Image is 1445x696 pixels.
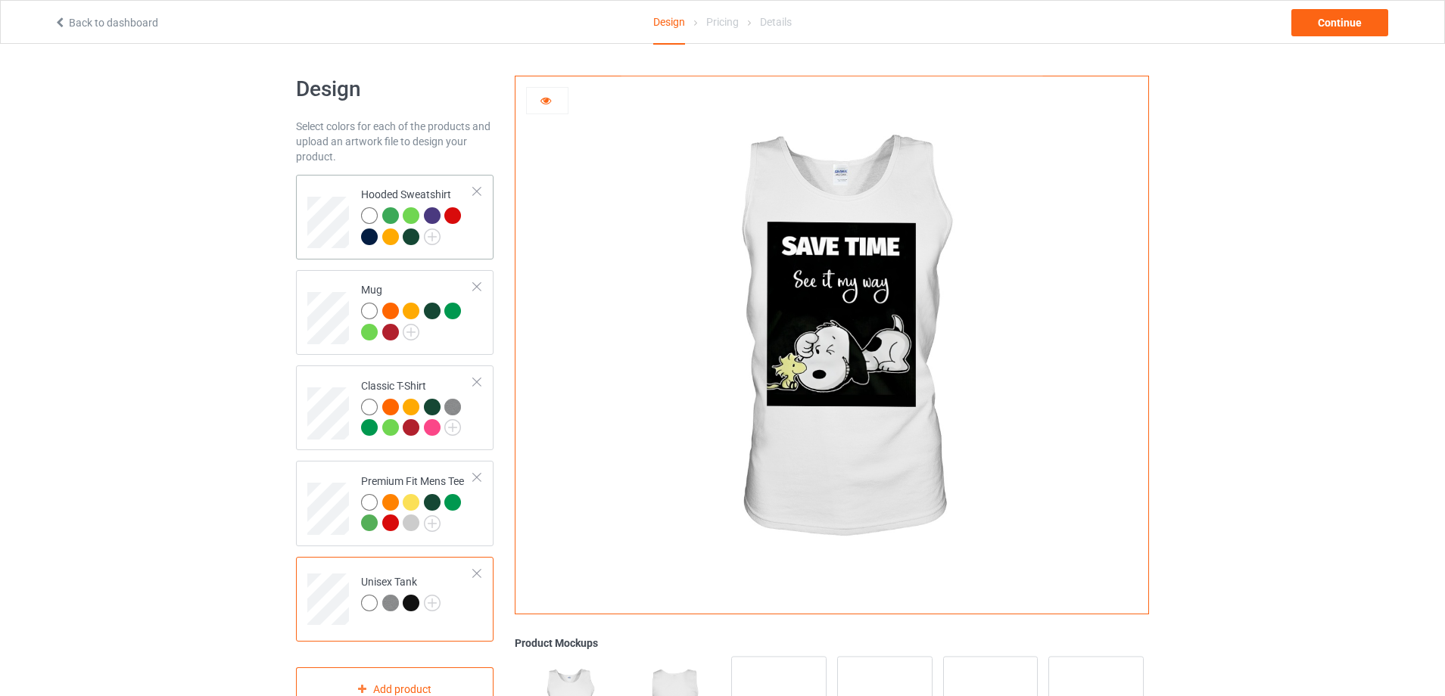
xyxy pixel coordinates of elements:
div: Classic T-Shirt [296,365,494,450]
div: Mug [296,270,494,355]
div: Hooded Sweatshirt [296,175,494,259]
div: Hooded Sweatshirt [361,187,474,244]
div: Classic T-Shirt [361,378,474,435]
div: Unisex Tank [296,557,494,642]
a: Back to dashboard [54,17,158,29]
div: Select colors for each of the products and upload an artwork file to design your product. [296,119,494,164]
div: Details [760,1,792,43]
div: Premium Fit Mens Tee [296,461,494,545]
img: svg+xml;base64,PD94bWwgdmVyc2lvbj0iMS4wIiBlbmNvZGluZz0iVVRGLTgiPz4KPHN2ZyB3aWR0aD0iMjJweCIgaGVpZ2... [424,595,441,611]
img: svg+xml;base64,PD94bWwgdmVyc2lvbj0iMS4wIiBlbmNvZGluZz0iVVRGLTgiPz4KPHN2ZyB3aWR0aD0iMjJweCIgaGVpZ2... [424,228,441,245]
div: Continue [1291,9,1388,36]
img: svg+xml;base64,PD94bWwgdmVyc2lvbj0iMS4wIiBlbmNvZGluZz0iVVRGLTgiPz4KPHN2ZyB3aWR0aD0iMjJweCIgaGVpZ2... [444,419,461,436]
img: heather_texture.png [382,595,399,611]
img: heather_texture.png [444,399,461,415]
div: Unisex Tank [361,574,441,611]
img: svg+xml;base64,PD94bWwgdmVyc2lvbj0iMS4wIiBlbmNvZGluZz0iVVRGLTgiPz4KPHN2ZyB3aWR0aD0iMjJweCIgaGVpZ2... [403,324,419,340]
div: Product Mockups [515,635,1149,651]
div: Premium Fit Mens Tee [361,474,474,530]
img: svg+xml;base64,PD94bWwgdmVyc2lvbj0iMS4wIiBlbmNvZGluZz0iVVRGLTgiPz4KPHN2ZyB3aWR0aD0iMjJweCIgaGVpZ2... [424,515,441,532]
div: Pricing [706,1,739,43]
h1: Design [296,76,494,103]
div: Mug [361,282,474,339]
div: Design [653,1,685,45]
